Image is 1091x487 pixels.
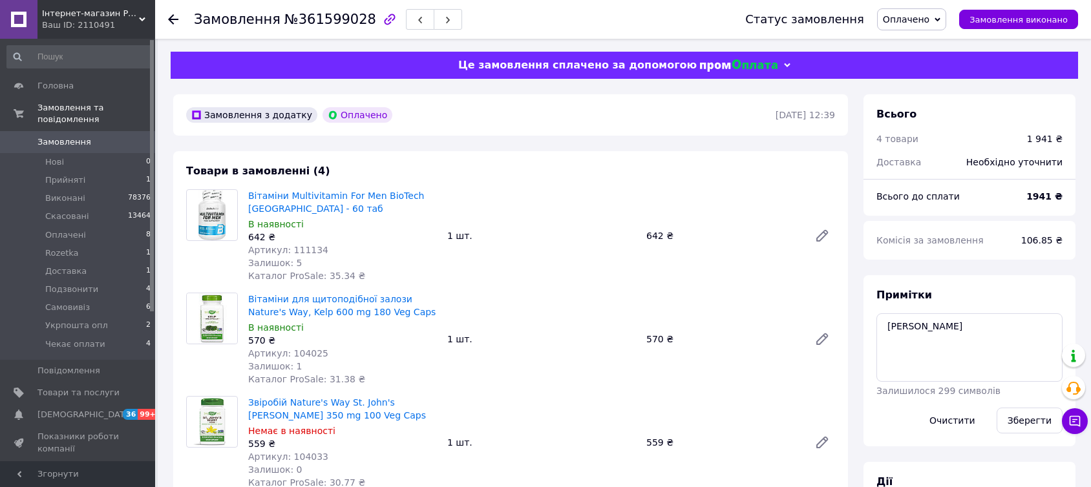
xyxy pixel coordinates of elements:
div: 1 941 ₴ [1027,132,1063,145]
div: Статус замовлення [745,13,864,26]
span: Товари в замовленні (4) [186,165,330,177]
span: 36 [123,409,138,420]
span: 4 [146,284,151,295]
span: №361599028 [284,12,376,27]
span: Артикул: 104025 [248,348,328,358]
a: Редагувати [809,326,835,352]
span: Повідомлення [37,365,100,377]
span: В наявності [248,219,304,229]
a: Звіробій Nature's Way St. John's [PERSON_NAME] 350 mg 100 Veg Caps [248,397,426,420]
span: Залишок: 1 [248,361,302,371]
span: В наявності [248,322,304,333]
div: 570 ₴ [248,334,437,347]
div: 642 ₴ [248,231,437,243]
span: Примітки [876,289,932,301]
span: 1 [146,265,151,277]
span: Чекає оплати [45,338,105,350]
span: 99+ [138,409,159,420]
span: Каталог ProSale: 31.38 ₴ [248,374,365,384]
img: evopay logo [700,59,778,72]
button: Чат з покупцем [1062,408,1088,434]
span: Нові [45,156,64,168]
span: Замовлення виконано [969,15,1068,25]
span: 8 [146,229,151,241]
span: Головна [37,80,74,92]
span: 1 [146,247,151,259]
span: Оплачено [883,14,929,25]
a: Вітаміни для щитоподібної залози Nature's Way, Kelp 600 mg 180 Veg Caps [248,294,436,317]
div: 559 ₴ [248,437,437,450]
input: Пошук [6,45,152,68]
span: 4 товари [876,134,918,144]
span: Залишок: 5 [248,258,302,268]
button: Замовлення виконано [959,10,1078,29]
span: Укрпошта опл [45,320,108,331]
img: Вітаміни Multivitamin For Men BioTech USA - 60 таб [198,190,226,240]
div: Необхідно уточнити [959,148,1070,176]
span: 6 [146,302,151,313]
span: Немає в наявності [248,426,335,436]
div: 559 ₴ [641,433,804,451]
span: Артикул: 111134 [248,245,328,255]
button: Очистити [918,408,986,433]
div: 1 шт. [442,433,641,451]
span: Прийняті [45,174,85,186]
span: Залишилося 299 символів [876,386,1001,396]
div: Оплачено [323,107,392,123]
span: Артикул: 104033 [248,451,328,462]
span: 1 [146,174,151,186]
span: Замовлення [37,136,91,148]
div: Ваш ID: 2110491 [42,19,155,31]
span: Подзвонити [45,284,98,295]
span: Оплачені [45,229,86,241]
img: Вітаміни для щитоподібної залози Nature's Way, Kelp 600 mg 180 Veg Caps [187,293,237,344]
div: 1 шт. [442,227,641,245]
span: Всього [876,108,916,120]
img: Звіробій Nature's Way St. John's Wort Herb 350 mg 100 Veg Caps [189,397,234,447]
textarea: [PERSON_NAME] [876,313,1063,382]
span: Доставка [45,265,87,277]
div: 642 ₴ [641,227,804,245]
span: 4 [146,338,151,350]
span: Це замовлення сплачено за допомогою [458,59,697,71]
span: Доставка [876,157,921,167]
span: Всього до сплати [876,191,960,202]
div: Замовлення з додатку [186,107,317,123]
span: 0 [146,156,151,168]
span: 78376 [128,192,151,204]
a: Редагувати [809,223,835,249]
span: Замовлення [194,12,281,27]
div: 1 шт. [442,330,641,348]
span: Самовивіз [45,302,90,313]
span: Скасовані [45,211,89,222]
span: Замовлення та повідомлення [37,102,155,125]
div: Повернутися назад [168,13,178,26]
span: Rozetka [45,247,79,259]
span: 106.85 ₴ [1021,235,1063,245]
span: Залишок: 0 [248,464,302,475]
div: 570 ₴ [641,330,804,348]
span: 2 [146,320,151,331]
span: Показники роботи компанії [37,431,120,454]
a: Вітаміни Multivitamin For Men BioTech [GEOGRAPHIC_DATA] - 60 таб [248,191,424,214]
span: 13464 [128,211,151,222]
span: Виконані [45,192,85,204]
span: Комісія за замовлення [876,235,984,245]
a: Редагувати [809,430,835,455]
b: 1941 ₴ [1026,191,1063,202]
span: Інтернет-магазин Proteininlviv [42,8,139,19]
span: Товари та послуги [37,387,120,399]
span: Каталог ProSale: 35.34 ₴ [248,271,365,281]
span: [DEMOGRAPHIC_DATA] [37,409,133,420]
time: [DATE] 12:39 [776,110,835,120]
button: Зберегти [997,408,1063,433]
